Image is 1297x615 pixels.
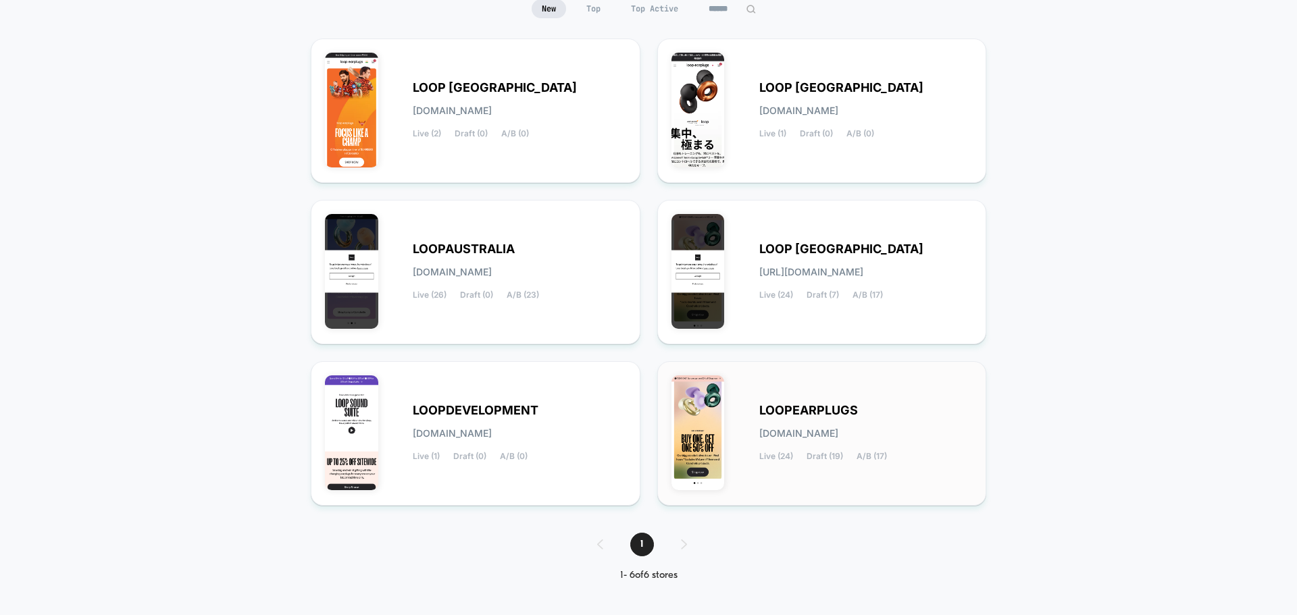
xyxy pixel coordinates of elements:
span: Live (24) [759,290,793,300]
span: [DOMAIN_NAME] [759,106,838,115]
span: Draft (0) [800,129,833,138]
span: Draft (7) [807,290,839,300]
span: A/B (0) [501,129,529,138]
span: Live (2) [413,129,441,138]
span: Live (24) [759,452,793,461]
span: [DOMAIN_NAME] [759,429,838,438]
span: [URL][DOMAIN_NAME] [759,267,863,277]
span: Live (26) [413,290,447,300]
span: Live (1) [759,129,786,138]
span: A/B (0) [500,452,528,461]
span: A/B (23) [507,290,539,300]
span: LOOP [GEOGRAPHIC_DATA] [413,83,577,92]
span: A/B (0) [846,129,874,138]
img: LOOPDEVELOPMENT [325,375,378,490]
span: [DOMAIN_NAME] [413,429,492,438]
span: A/B (17) [853,290,883,300]
span: LOOP [GEOGRAPHIC_DATA] [759,244,923,254]
span: LOOPAUSTRALIA [413,244,515,254]
img: edit [746,4,756,14]
span: LOOPDEVELOPMENT [413,406,538,415]
img: LOOPAUSTRALIA [325,214,378,329]
span: [DOMAIN_NAME] [413,106,492,115]
img: LOOP_INDIA [325,53,378,167]
img: LOOP_UNITED_STATES [671,214,725,329]
span: LOOP [GEOGRAPHIC_DATA] [759,83,923,92]
img: LOOP_JAPAN [671,53,725,167]
span: Draft (0) [453,452,486,461]
div: 1 - 6 of 6 stores [584,570,714,581]
span: Draft (0) [460,290,493,300]
span: 1 [630,533,654,556]
span: Draft (19) [807,452,843,461]
span: Live (1) [413,452,440,461]
img: LOOPEARPLUGS [671,375,725,490]
span: Draft (0) [455,129,488,138]
span: A/B (17) [857,452,887,461]
span: LOOPEARPLUGS [759,406,858,415]
span: [DOMAIN_NAME] [413,267,492,277]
